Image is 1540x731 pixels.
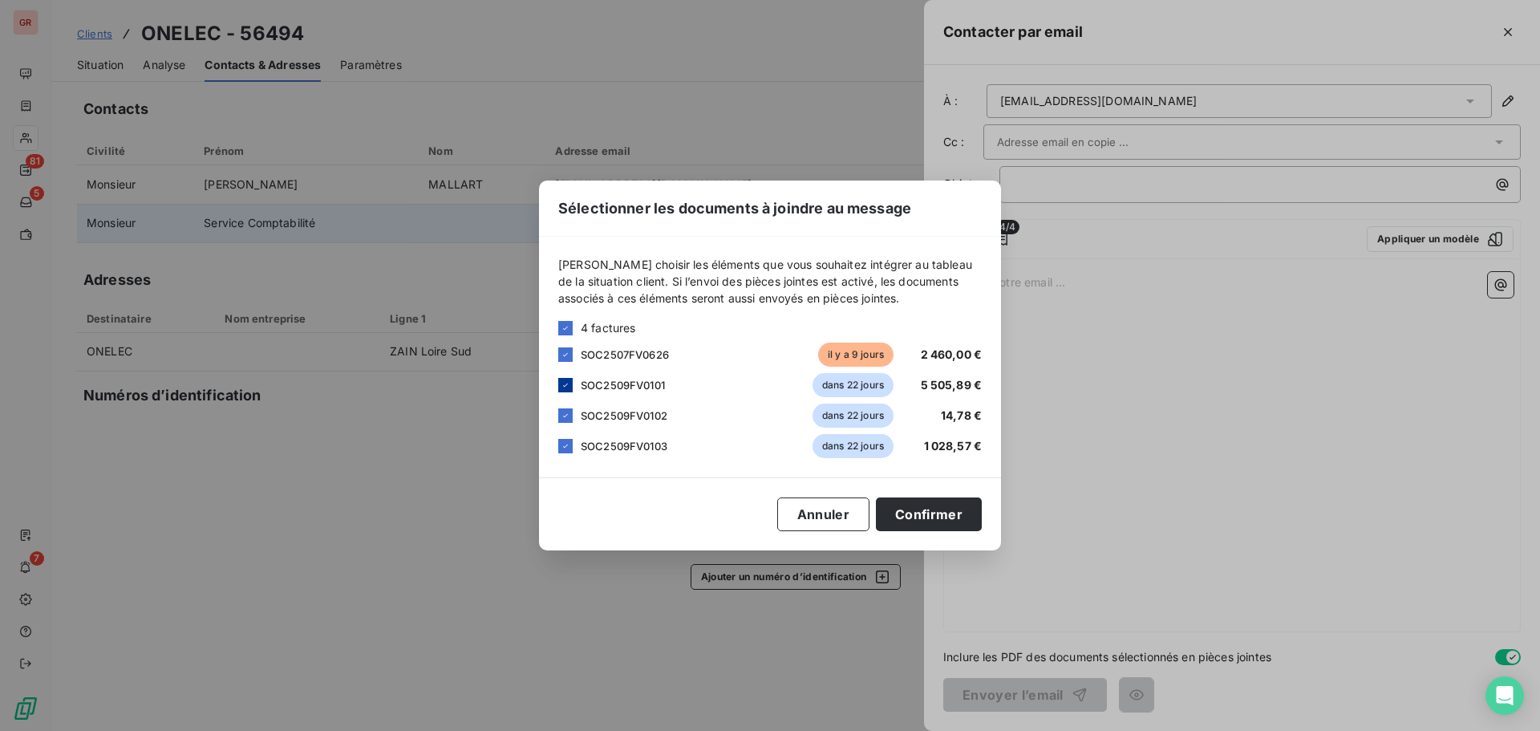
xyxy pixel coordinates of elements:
div: Open Intercom Messenger [1485,676,1524,715]
span: SOC2509FV0103 [581,440,667,453]
span: SOC2509FV0101 [581,379,665,392]
span: SOC2509FV0102 [581,409,667,422]
span: 14,78 € [941,408,982,422]
span: 4 factures [581,319,636,336]
span: 2 460,00 € [921,347,983,361]
span: il y a 9 jours [818,343,894,367]
span: Sélectionner les documents à joindre au message [558,197,911,219]
span: SOC2507FV0626 [581,348,669,361]
span: dans 22 jours [813,404,894,428]
span: 1 028,57 € [924,439,983,453]
span: dans 22 jours [813,434,894,458]
button: Annuler [777,497,869,531]
button: Confirmer [876,497,982,531]
span: 5 505,89 € [921,378,983,392]
span: [PERSON_NAME] choisir les éléments que vous souhaitez intégrer au tableau de la situation client.... [558,256,982,307]
span: dans 22 jours [813,373,894,397]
